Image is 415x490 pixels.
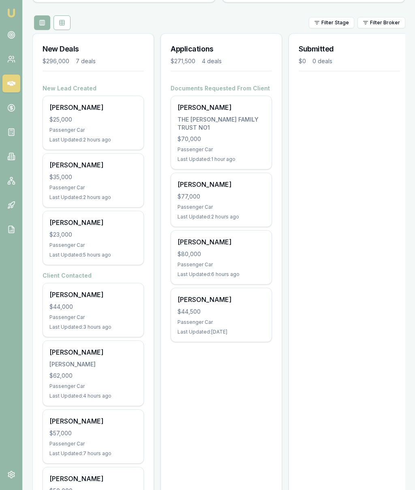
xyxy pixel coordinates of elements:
span: Filter Broker [370,19,400,26]
div: Last Updated: 1 hour ago [178,156,265,163]
div: [PERSON_NAME] [49,218,137,227]
div: Last Updated: 6 hours ago [178,271,265,278]
div: $70,000 [178,135,265,143]
img: emu-icon-u.png [6,8,16,18]
div: Last Updated: 4 hours ago [49,393,137,399]
div: $80,000 [178,250,265,258]
div: 7 deals [76,57,96,65]
div: $35,000 [49,173,137,181]
div: Passenger Car [49,383,137,389]
div: Passenger Car [178,204,265,210]
div: Last Updated: 5 hours ago [49,252,137,258]
div: Last Updated: 2 hours ago [49,194,137,201]
div: [PERSON_NAME] [49,360,137,368]
div: [PERSON_NAME] [178,295,265,304]
div: Passenger Car [49,441,137,447]
div: [PERSON_NAME] [49,160,137,170]
div: [PERSON_NAME] [178,103,265,112]
div: Last Updated: 2 hours ago [49,137,137,143]
div: [PERSON_NAME] [178,180,265,189]
div: [PERSON_NAME] [49,474,137,484]
h3: New Deals [43,43,144,55]
div: Last Updated: 3 hours ago [49,324,137,330]
h3: Submitted [299,43,400,55]
h3: Applications [171,43,272,55]
div: $23,000 [49,231,137,239]
div: Passenger Car [49,242,137,248]
div: $77,000 [178,193,265,201]
div: Last Updated: [DATE] [178,329,265,335]
div: Passenger Car [49,127,137,133]
h4: New Lead Created [43,84,144,92]
div: $271,500 [171,57,195,65]
div: Passenger Car [178,261,265,268]
div: Last Updated: 7 hours ago [49,450,137,457]
div: $44,000 [49,303,137,311]
div: [PERSON_NAME] [49,290,137,300]
div: $62,000 [49,372,137,380]
div: $0 [299,57,306,65]
div: $57,000 [49,429,137,437]
div: THE [PERSON_NAME] FAMILY TRUST NO1 [178,116,265,132]
div: Passenger Car [49,314,137,321]
div: [PERSON_NAME] [178,237,265,247]
div: 0 deals [312,57,332,65]
div: 4 deals [202,57,222,65]
h4: Documents Requested From Client [171,84,272,92]
button: Filter Broker [357,17,405,28]
div: $296,000 [43,57,69,65]
div: $44,500 [178,308,265,316]
div: [PERSON_NAME] [49,416,137,426]
div: Passenger Car [178,146,265,153]
div: Passenger Car [178,319,265,325]
div: $25,000 [49,116,137,124]
div: Last Updated: 2 hours ago [178,214,265,220]
button: Filter Stage [309,17,354,28]
h4: Client Contacted [43,272,144,280]
div: [PERSON_NAME] [49,347,137,357]
div: Passenger Car [49,184,137,191]
span: Filter Stage [321,19,349,26]
div: [PERSON_NAME] [49,103,137,112]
